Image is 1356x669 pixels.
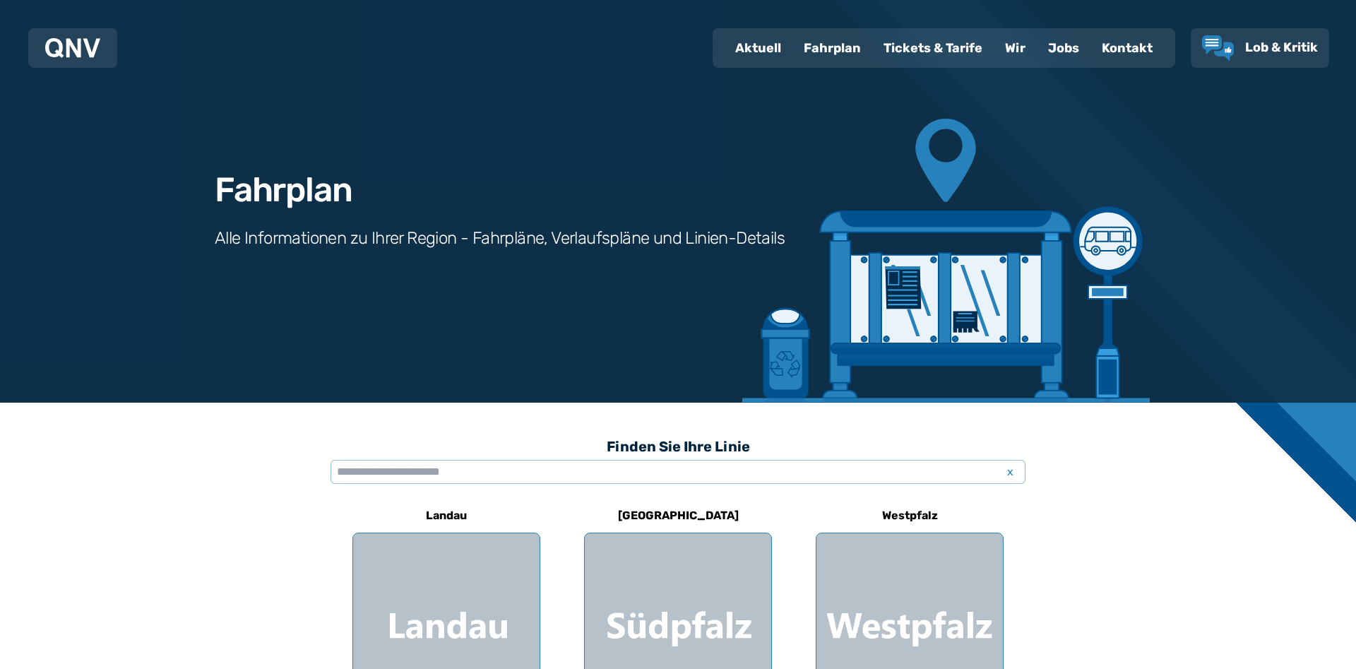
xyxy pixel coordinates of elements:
a: QNV Logo [45,34,100,62]
span: x [1000,463,1020,480]
a: Jobs [1037,30,1090,66]
h6: [GEOGRAPHIC_DATA] [612,504,744,527]
a: Kontakt [1090,30,1164,66]
h6: Westpfalz [876,504,944,527]
a: Tickets & Tarife [872,30,994,66]
h3: Alle Informationen zu Ihrer Region - Fahrpläne, Verlaufspläne und Linien-Details [215,227,785,249]
h6: Landau [420,504,472,527]
span: Lob & Kritik [1245,40,1318,55]
a: Aktuell [724,30,792,66]
h1: Fahrplan [215,173,352,207]
a: Wir [994,30,1037,66]
a: Lob & Kritik [1202,35,1318,61]
a: Fahrplan [792,30,872,66]
img: QNV Logo [45,38,100,58]
h3: Finden Sie Ihre Linie [331,431,1025,462]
